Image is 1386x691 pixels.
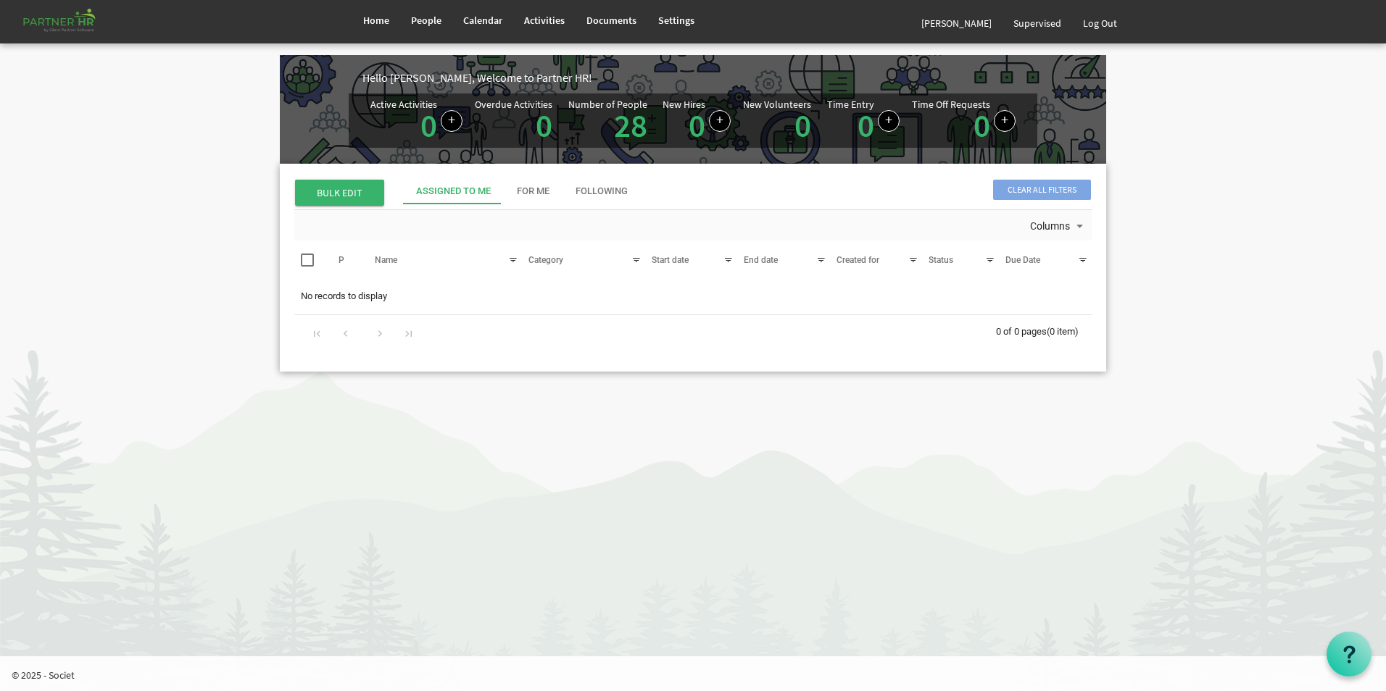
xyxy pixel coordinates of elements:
a: Log hours [878,110,900,132]
span: People [411,14,441,27]
span: Calendar [463,14,502,27]
a: Create a new Activity [441,110,462,132]
span: 0 of 0 pages [996,326,1047,337]
div: Go to first page [307,322,327,343]
div: New Hires [663,99,705,109]
span: Settings [658,14,694,27]
span: P [339,255,344,265]
a: 0 [689,105,705,146]
div: Assigned To Me [416,185,491,198]
span: Activities [524,14,565,27]
div: Go to last page [399,322,418,343]
div: Number of active time off requests [912,99,1016,142]
div: Go to previous page [336,322,355,343]
span: Status [929,255,953,265]
a: 0 [974,105,990,146]
div: Volunteer hired in the last 7 days [743,99,815,142]
div: For Me [517,185,549,198]
span: (0 item) [1047,326,1079,337]
div: Columns [1027,210,1090,240]
div: Time Entry [827,99,874,109]
div: Total number of active people in Partner HR [568,99,651,142]
a: 28 [614,105,647,146]
div: Number of Time Entries [827,99,900,142]
div: 0 of 0 pages (0 item) [996,315,1092,345]
div: Activities assigned to you for which the Due Date is passed [475,99,556,142]
span: Category [528,255,563,265]
div: New Volunteers [743,99,811,109]
div: Number of active Activities in Partner HR [370,99,462,142]
span: Name [375,255,397,265]
div: Go to next page [370,322,390,343]
div: Following [576,185,628,198]
div: Number of People [568,99,647,109]
div: Hello [PERSON_NAME], Welcome to Partner HR! [362,70,1106,86]
span: BULK EDIT [295,180,384,206]
span: Supervised [1013,17,1061,30]
a: [PERSON_NAME] [910,3,1003,43]
td: No records to display [294,282,1092,310]
a: Add new person to Partner HR [709,110,731,132]
span: Created for [837,255,879,265]
span: Documents [586,14,636,27]
span: Due Date [1005,255,1040,265]
a: 0 [858,105,874,146]
div: Time Off Requests [912,99,990,109]
span: Columns [1029,217,1071,235]
a: 0 [420,105,437,146]
div: Active Activities [370,99,437,109]
div: tab-header [403,178,1200,204]
div: Overdue Activities [475,99,552,109]
a: 0 [536,105,552,146]
a: 0 [794,105,811,146]
a: Create a new time off request [994,110,1016,132]
span: Home [363,14,389,27]
a: Supervised [1003,3,1072,43]
button: Columns [1027,217,1090,236]
span: End date [744,255,778,265]
p: © 2025 - Societ [12,668,1386,682]
span: Start date [652,255,689,265]
a: Log Out [1072,3,1128,43]
span: Clear all filters [993,180,1091,200]
div: People hired in the last 7 days [663,99,731,142]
